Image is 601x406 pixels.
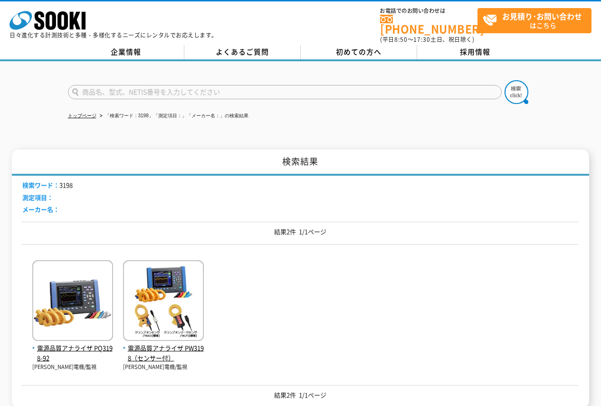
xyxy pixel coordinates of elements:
[68,45,184,59] a: 企業情報
[32,363,113,371] p: [PERSON_NAME]電機/監視
[22,390,578,400] p: 結果2件 1/1ページ
[22,180,73,190] li: 3198
[32,343,113,363] span: 電源品質アナライザ PQ3198-92
[22,227,578,237] p: 結果2件 1/1ページ
[184,45,301,59] a: よくあるご質問
[22,180,59,189] span: 検索ワード：
[98,111,248,121] li: 「検索ワード：3198」「測定項目：」「メーカー名：」の検索結果
[10,32,218,38] p: 日々進化する計測技術と多種・多様化するニーズにレンタルでお応えします。
[123,333,204,363] a: 電源品質アナライザ PW3198（センサー付）
[32,260,113,343] img: PQ3198-92
[502,10,582,22] strong: お見積り･お問い合わせ
[22,193,53,202] span: 測定項目：
[483,9,591,32] span: はこちら
[417,45,534,59] a: 採用情報
[301,45,417,59] a: 初めての方へ
[68,113,96,118] a: トップページ
[32,333,113,363] a: 電源品質アナライザ PQ3198-92
[505,80,528,104] img: btn_search.png
[394,35,408,44] span: 8:50
[380,15,477,34] a: [PHONE_NUMBER]
[336,47,382,57] span: 初めての方へ
[123,260,204,343] img: PW3198（センサー付）
[123,343,204,363] span: 電源品質アナライザ PW3198（センサー付）
[123,363,204,371] p: [PERSON_NAME]電機/監視
[380,8,477,14] span: お電話でのお問い合わせは
[477,8,591,33] a: お見積り･お問い合わせはこちら
[12,150,589,176] h1: 検索結果
[380,35,474,44] span: (平日 ～ 土日、祝日除く)
[68,85,502,99] input: 商品名、型式、NETIS番号を入力してください
[22,205,59,214] span: メーカー名：
[413,35,430,44] span: 17:30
